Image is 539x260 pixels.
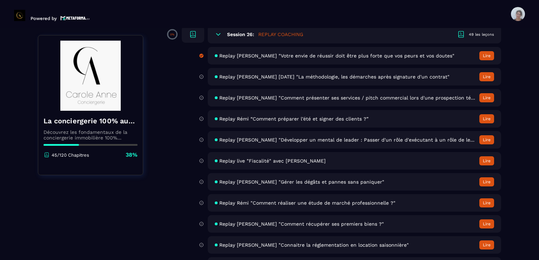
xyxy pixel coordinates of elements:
button: Lire [479,72,494,81]
button: Lire [479,135,494,144]
span: Replay live "Fiscalité" avec [PERSON_NAME] [219,158,326,164]
button: Lire [479,177,494,186]
button: Lire [479,114,494,123]
span: Replay [PERSON_NAME] "Développer un mental de leader : Passer d'un rôle d'exécutant à un rôle de ... [219,137,476,143]
span: Replay [PERSON_NAME] "Gérer les dégâts et pannes sans paniquer" [219,179,384,185]
div: 49 les leçons [469,32,494,37]
p: Powered by [31,16,57,21]
h5: REPLAY COACHING [258,31,303,38]
p: 0% [170,33,174,36]
button: Lire [479,93,494,102]
button: Lire [479,240,494,249]
span: Replay Rémi “Comment préparer l’été et signer des clients ?” [219,116,368,122]
h6: Session 26: [227,32,254,37]
button: Lire [479,51,494,60]
img: banner [44,41,138,111]
img: logo-branding [14,10,25,21]
span: Replay [PERSON_NAME] [DATE] "La méthodologie, les démarches après signature d'un contrat" [219,74,450,80]
span: Replay [PERSON_NAME] "Comment présenter ses services / pitch commercial lors d'une prospection té... [219,95,476,101]
span: Replay Rémi "Comment réaliser une étude de marché professionnelle ?" [219,200,395,206]
button: Lire [479,219,494,228]
img: logo [60,15,90,21]
span: Replay [PERSON_NAME] "Comment récupérer ses premiers biens ?" [219,221,384,227]
p: Découvrez les fondamentaux de la conciergerie immobilière 100% automatisée. Cette formation est c... [44,129,138,141]
span: Replay [PERSON_NAME] "Votre envie de réussir doit être plus forte que vos peurs et vos doutes" [219,53,454,59]
button: Lire [479,198,494,207]
h4: La conciergerie 100% automatisée [44,116,138,126]
span: Replay [PERSON_NAME] "Connaitre la réglementation en location saisonnière" [219,242,409,248]
p: 38% [126,151,138,159]
p: 45/120 Chapitres [52,152,89,158]
button: Lire [479,156,494,165]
